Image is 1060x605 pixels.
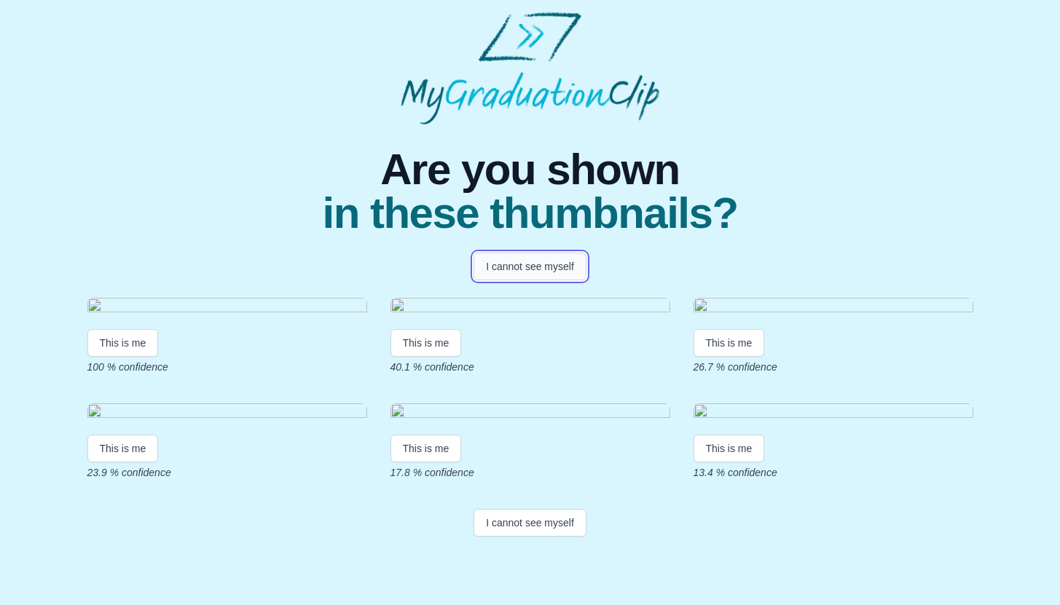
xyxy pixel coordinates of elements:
button: I cannot see myself [474,253,586,280]
img: MyGraduationClip [401,12,660,124]
img: 6c887ad7b146a87ed08156a048b0f43fd60c522b.gif [87,403,367,423]
button: This is me [87,435,159,462]
button: This is me [87,329,159,357]
img: 245a7ebf8056cb134ac5abbc398c3213e62efc99.gif [390,403,670,423]
button: I cannot see myself [474,509,586,537]
span: in these thumbnails? [322,191,737,235]
p: 40.1 % confidence [390,360,670,374]
img: 79e593d93d717797ca87b1eb08d6d7307a7fc39a.gif [694,298,973,317]
img: 23aa736f8720bec1a91b096b1935ea79367907e6.gif [390,298,670,317]
p: 26.7 % confidence [694,360,973,374]
button: This is me [390,435,462,462]
p: 13.4 % confidence [694,465,973,480]
img: a1d99528319dea4ca2adb7b64867db7ca8ce70f2.gif [694,403,973,423]
button: This is me [390,329,462,357]
p: 23.9 % confidence [87,465,367,480]
p: 17.8 % confidence [390,465,670,480]
p: 100 % confidence [87,360,367,374]
img: d6cd2144-de09-4a3d-8586-eb0108b60f79 [87,298,367,317]
span: Are you shown [322,148,737,191]
button: This is me [694,329,765,357]
button: This is me [694,435,765,462]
